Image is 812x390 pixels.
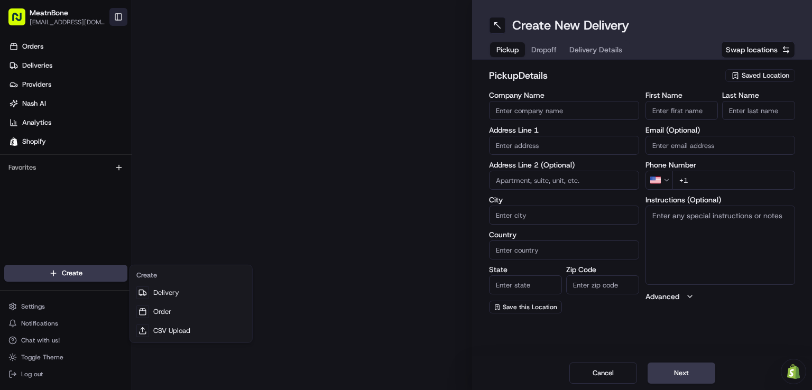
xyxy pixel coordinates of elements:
img: 1736555255976-a54dd68f-1ca7-489b-9aae-adbdc363a1c4 [11,101,30,120]
div: 📗 [11,154,19,163]
span: Providers [22,80,51,89]
a: CSV Upload [132,321,250,340]
a: 📗Knowledge Base [6,149,85,168]
input: Apartment, suite, unit, etc. [489,171,639,190]
h1: Create New Delivery [512,17,629,34]
span: Toggle Theme [21,353,63,361]
span: Chat with us! [21,336,60,345]
input: Enter country [489,240,639,259]
label: Address Line 2 (Optional) [489,161,639,169]
span: Log out [21,370,43,378]
input: Enter last name [722,101,795,120]
input: Enter phone number [672,171,796,190]
label: Address Line 1 [489,126,639,134]
label: Company Name [489,91,639,99]
span: Settings [21,302,45,311]
span: Saved Location [742,71,789,80]
label: State [489,266,562,273]
input: Enter address [489,136,639,155]
img: Nash [11,11,32,32]
span: [EMAIL_ADDRESS][DOMAIN_NAME] [30,18,105,26]
label: Zip Code [566,266,639,273]
span: Knowledge Base [21,153,81,164]
label: City [489,196,639,203]
a: Powered byPylon [75,179,128,187]
a: Order [132,302,250,321]
button: Start new chat [180,104,192,117]
span: MeatnBone [30,7,68,18]
div: Favorites [4,159,127,176]
a: Delivery [132,283,250,302]
input: Enter zip code [566,275,639,294]
button: Cancel [569,363,637,384]
input: Enter city [489,206,639,225]
span: Notifications [21,319,58,328]
span: Deliveries [22,61,52,70]
span: Shopify [22,137,46,146]
span: Pickup [496,44,519,55]
label: Last Name [722,91,795,99]
input: Enter company name [489,101,639,120]
span: Orders [22,42,43,51]
div: We're available if you need us! [36,112,134,120]
label: Phone Number [645,161,796,169]
label: Country [489,231,639,238]
a: 💻API Documentation [85,149,174,168]
label: Advanced [645,291,679,302]
span: API Documentation [100,153,170,164]
span: Delivery Details [569,44,622,55]
h2: pickup Details [489,68,719,83]
div: Create [132,267,250,283]
label: Email (Optional) [645,126,796,134]
label: Instructions (Optional) [645,196,796,203]
img: Shopify logo [10,137,18,146]
button: Next [648,363,715,384]
p: Welcome 👋 [11,42,192,59]
span: Create [62,268,82,278]
input: Enter first name [645,101,718,120]
label: First Name [645,91,718,99]
span: Analytics [22,118,51,127]
span: Pylon [105,179,128,187]
span: Save this Location [503,303,557,311]
div: 💻 [89,154,98,163]
span: Nash AI [22,99,46,108]
span: Swap locations [726,44,778,55]
input: Clear [27,68,174,79]
input: Enter email address [645,136,796,155]
input: Enter state [489,275,562,294]
div: Start new chat [36,101,173,112]
span: Dropoff [531,44,557,55]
